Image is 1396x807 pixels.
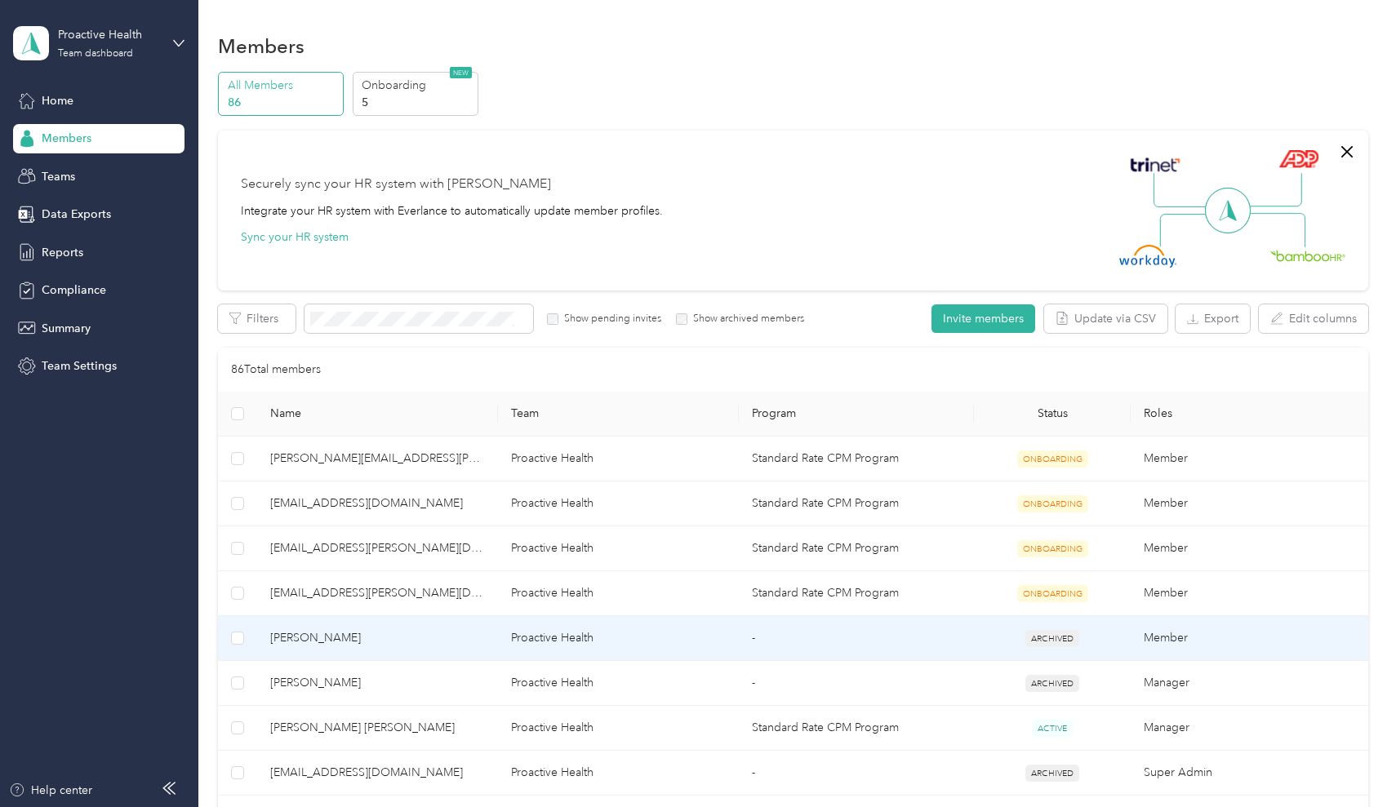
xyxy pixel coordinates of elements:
p: 86 Total members [231,361,321,379]
p: Onboarding [362,77,473,94]
td: Member [1131,526,1372,571]
th: Status [974,392,1131,437]
span: ONBOARDING [1017,585,1088,602]
td: Standard Rate CPM Program [739,571,974,616]
td: Member [1131,437,1372,481]
span: ONBOARDING [1017,540,1088,557]
td: Proactive Health [498,616,739,661]
div: Team dashboard [58,49,133,59]
td: Proactive Health [498,481,739,526]
th: Roles [1131,392,1372,437]
td: Standard Rate CPM Program [739,437,974,481]
td: ONBOARDING [974,571,1131,616]
button: Update via CSV [1044,304,1167,333]
button: Help center [9,782,92,799]
span: [PERSON_NAME][EMAIL_ADDRESS][PERSON_NAME][DOMAIN_NAME] [270,450,485,468]
th: Program [739,392,974,437]
button: Export [1176,304,1250,333]
span: [EMAIL_ADDRESS][DOMAIN_NAME] [270,494,485,512]
td: Proactive Health [498,437,739,481]
span: ARCHIVED [1025,765,1079,782]
span: [PERSON_NAME] [PERSON_NAME] [270,719,485,737]
p: 86 [228,94,339,111]
td: Manager [1131,661,1372,706]
td: mckade.bockenstedt@proactivehealth.tech [257,571,498,616]
button: Edit columns [1259,304,1368,333]
td: Proactive Health [498,526,739,571]
td: ONBOARDING [974,437,1131,481]
span: NEW [450,67,472,78]
span: ACTIVE [1032,720,1073,737]
th: Team [498,392,739,437]
span: [EMAIL_ADDRESS][DOMAIN_NAME] [270,764,485,782]
td: phila@proactivehealth.tech [257,751,498,796]
span: [EMAIL_ADDRESS][PERSON_NAME][DOMAIN_NAME] [270,539,485,557]
span: [EMAIL_ADDRESS][PERSON_NAME][DOMAIN_NAME] [270,584,485,602]
span: ARCHIVED [1025,675,1079,692]
img: Line Left Down [1159,213,1216,246]
button: Invite members [931,304,1035,333]
span: ONBOARDING [1017,495,1088,512]
img: Line Right Down [1248,213,1305,248]
span: Data Exports [42,206,111,223]
td: dylan.hays@proactivehealth.tech [257,437,498,481]
span: [PERSON_NAME] [270,629,485,647]
td: graceb@proacgtivehealth.tech [257,481,498,526]
p: All Members [228,77,339,94]
td: Super Admin [1131,751,1372,796]
span: Teams [42,168,75,185]
th: Name [257,392,498,437]
td: Standard Rate CPM Program [739,706,974,751]
td: Member [1131,571,1372,616]
span: Compliance [42,282,106,299]
span: Team Settings [42,357,117,375]
img: Line Left Up [1154,173,1211,208]
span: [PERSON_NAME] [270,674,485,692]
td: Member [1131,481,1372,526]
td: Proactive Health [498,571,739,616]
span: Members [42,130,91,147]
td: ONBOARDING [974,526,1131,571]
img: Line Right Up [1245,173,1302,207]
td: - [739,616,974,661]
div: Integrate your HR system with Everlance to automatically update member profiles. [241,202,663,219]
td: Landon Hale [257,616,498,661]
span: Home [42,92,73,109]
td: kylee.davis@proactivehealth.tech [257,526,498,571]
img: Trinet [1127,153,1184,176]
iframe: Everlance-gr Chat Button Frame [1305,716,1396,807]
img: ADP [1278,149,1318,168]
td: ONBOARDING [974,481,1131,526]
label: Show archived members [687,312,804,326]
td: Proactive Health [498,706,739,751]
span: Name [270,406,485,420]
h1: Members [218,38,305,55]
td: Standard Rate CPM Program [739,481,974,526]
img: Workday [1119,245,1176,268]
td: Elena Juan [257,706,498,751]
td: - [739,751,974,796]
button: Sync your HR system [241,228,349,246]
td: Manager [1131,706,1372,751]
img: BambooHR [1270,250,1345,261]
button: Filters [218,304,296,333]
td: Member [1131,616,1372,661]
div: Securely sync your HR system with [PERSON_NAME] [241,175,551,194]
p: 5 [362,94,473,111]
td: Standard Rate CPM Program [739,526,974,571]
td: - [739,661,974,706]
td: Proactive Health [498,751,739,796]
span: ARCHIVED [1025,630,1079,647]
span: Summary [42,320,91,337]
span: Reports [42,244,83,261]
td: Proactive Health [498,661,739,706]
td: Tanner Forsberg [257,661,498,706]
span: ONBOARDING [1017,450,1088,468]
label: Show pending invites [558,312,661,326]
div: Proactive Health [58,26,160,43]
